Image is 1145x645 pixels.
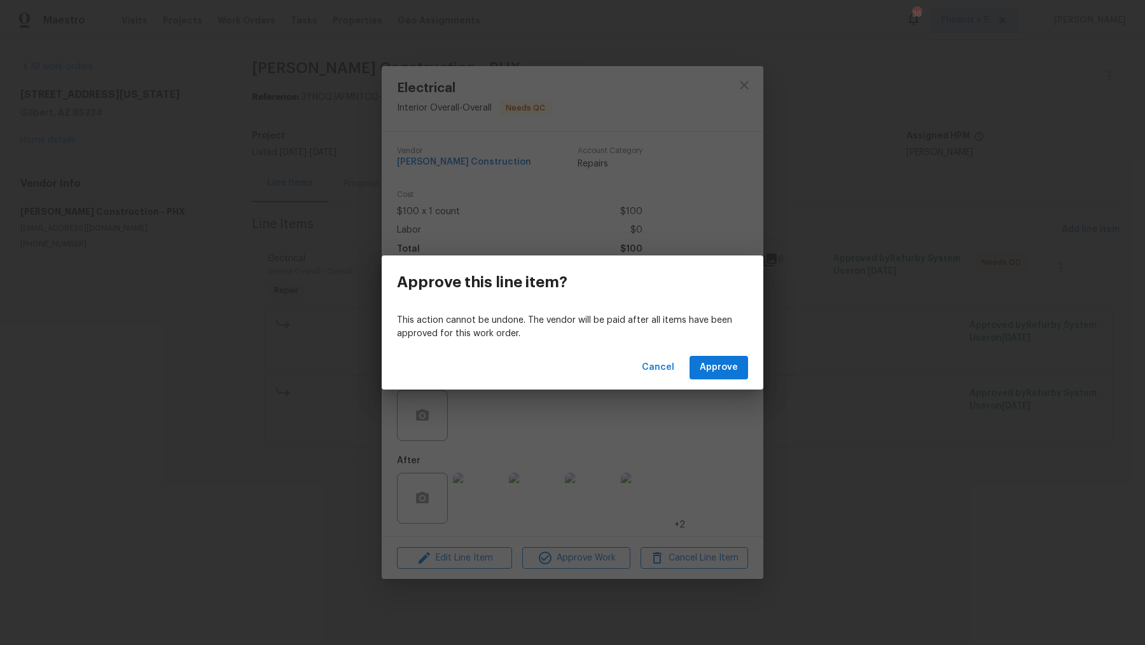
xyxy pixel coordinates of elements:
[397,273,567,291] h3: Approve this line item?
[700,360,738,376] span: Approve
[642,360,674,376] span: Cancel
[690,356,748,379] button: Approve
[397,314,748,341] p: This action cannot be undone. The vendor will be paid after all items have been approved for this...
[637,356,679,379] button: Cancel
